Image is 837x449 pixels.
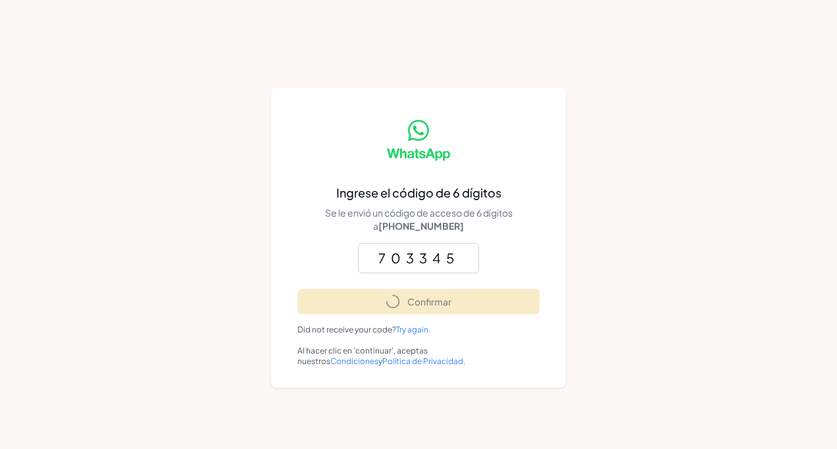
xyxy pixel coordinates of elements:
a: Condiciones [330,356,378,366]
div: Ingrese el código de 6 dígitos [297,185,540,201]
p: Se le envió un código de acceso de 6 dígitos a [297,206,540,232]
b: [PHONE_NUMBER] [378,220,464,232]
img: whatsapp.f6588d5cb7bf46661b12dc8befa357a8.svg [387,120,450,161]
a: Try again. [396,325,430,334]
button: Confirmar [297,289,540,314]
a: Política de Privacidad. [382,356,465,366]
p: Al hacer clic en 'continuar', aceptas nuestros y [297,346,540,367]
p: Did not receive your code? [297,325,540,335]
